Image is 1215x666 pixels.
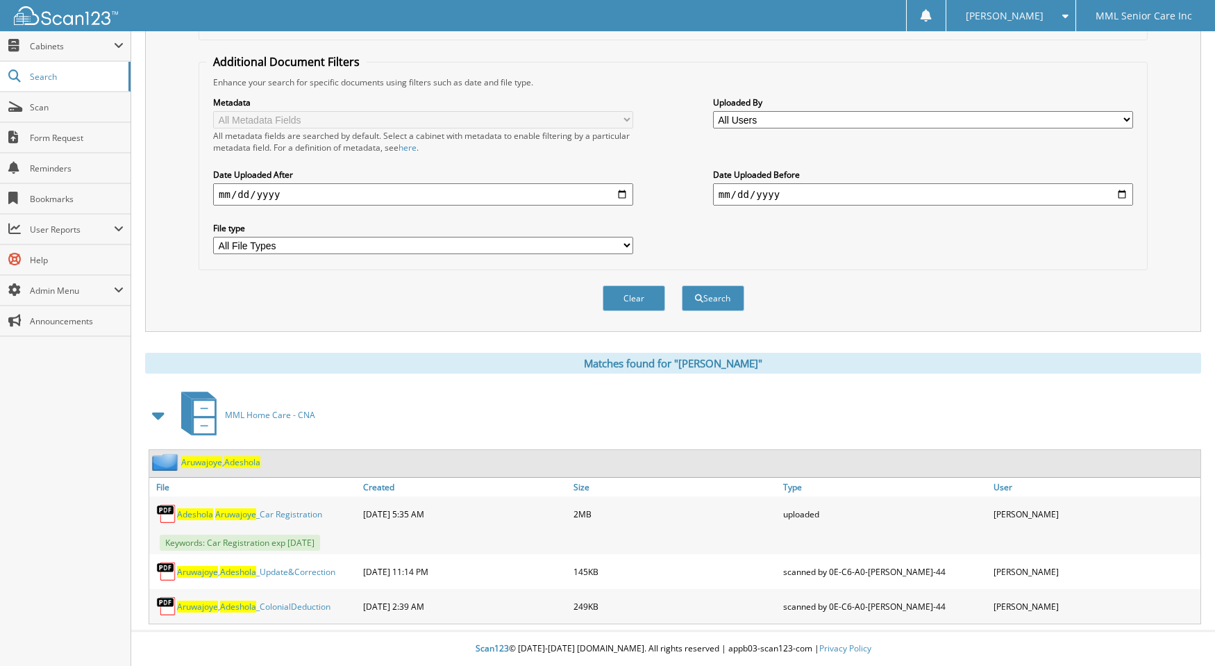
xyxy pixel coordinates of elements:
label: Date Uploaded After [213,169,633,181]
button: Search [682,285,744,311]
a: MML Home Care - CNA [173,388,315,442]
span: Search [30,71,121,83]
span: Bookmarks [30,193,124,205]
div: uploaded [780,500,990,528]
label: Uploaded By [713,97,1133,108]
img: scan123-logo-white.svg [14,6,118,25]
div: scanned by 0E-C6-A0-[PERSON_NAME]-44 [780,558,990,585]
a: Type [780,478,990,497]
span: Adeshola [177,508,213,520]
a: Aruwajoye,Adeshola [181,456,260,468]
a: File [149,478,360,497]
label: File type [213,222,633,234]
div: [PERSON_NAME] [990,592,1200,620]
label: Date Uploaded Before [713,169,1133,181]
img: PDF.png [156,561,177,582]
div: [PERSON_NAME] [990,500,1200,528]
span: Adeshola [220,566,256,578]
div: All metadata fields are searched by default. Select a cabinet with metadata to enable filtering b... [213,130,633,153]
span: User Reports [30,224,114,235]
div: Matches found for "[PERSON_NAME]" [145,353,1201,374]
label: Metadata [213,97,633,108]
div: scanned by 0E-C6-A0-[PERSON_NAME]-44 [780,592,990,620]
img: PDF.png [156,596,177,617]
span: [PERSON_NAME] [966,12,1044,20]
legend: Additional Document Filters [206,54,367,69]
span: Form Request [30,132,124,144]
input: start [213,183,633,206]
input: end [713,183,1133,206]
span: Adeshola [224,456,260,468]
span: Reminders [30,163,124,174]
span: MML Senior Care Inc [1096,12,1192,20]
div: 249KB [570,592,780,620]
div: [DATE] 11:14 PM [360,558,570,585]
span: Keywords: Car Registration exp [DATE] [160,535,320,551]
span: Scan [30,101,124,113]
div: © [DATE]-[DATE] [DOMAIN_NAME]. All rights reserved | appb03-scan123-com | [131,632,1215,666]
div: 145KB [570,558,780,585]
div: 2MB [570,500,780,528]
span: Scan123 [476,642,509,654]
img: PDF.png [156,503,177,524]
a: Created [360,478,570,497]
div: [DATE] 5:35 AM [360,500,570,528]
div: Enhance your search for specific documents using filters such as date and file type. [206,76,1140,88]
span: Admin Menu [30,285,114,297]
span: Aruwajoye [181,456,222,468]
span: Aruwajoye [177,566,218,578]
img: folder2.png [152,453,181,471]
a: Privacy Policy [819,642,871,654]
button: Clear [603,285,665,311]
span: Adeshola [220,601,256,613]
a: Size [570,478,780,497]
span: Help [30,254,124,266]
span: Cabinets [30,40,114,52]
a: User [990,478,1200,497]
span: MML Home Care - CNA [225,409,315,421]
div: [DATE] 2:39 AM [360,592,570,620]
span: Aruwajoye [177,601,218,613]
span: Aruwajoye [215,508,256,520]
a: Aruwajoye,Adeshola_ColonialDeduction [177,601,330,613]
a: Adeshola Aruwajoye_Car Registration [177,508,322,520]
a: Aruwajoye,Adeshola_Update&Correction [177,566,335,578]
span: Announcements [30,315,124,327]
a: here [399,142,417,153]
div: [PERSON_NAME] [990,558,1200,585]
